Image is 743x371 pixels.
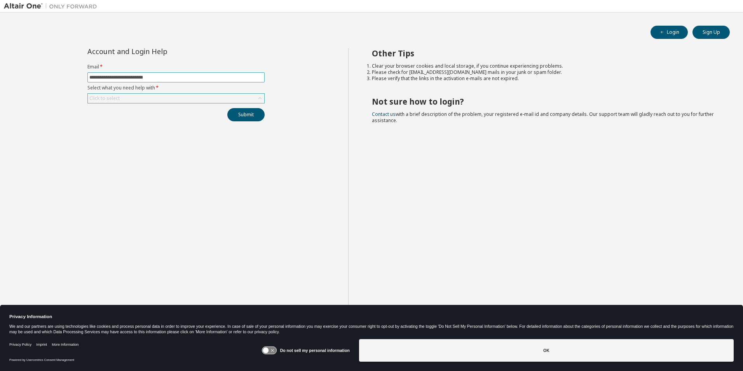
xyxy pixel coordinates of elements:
button: Sign Up [692,26,730,39]
div: Click to select [89,95,120,101]
label: Select what you need help with [87,85,265,91]
li: Please check for [EMAIL_ADDRESS][DOMAIN_NAME] mails in your junk or spam folder. [372,69,716,75]
span: with a brief description of the problem, your registered e-mail id and company details. Our suppo... [372,111,714,124]
div: Click to select [88,94,264,103]
label: Email [87,64,265,70]
li: Please verify that the links in the activation e-mails are not expired. [372,75,716,82]
h2: Not sure how to login? [372,96,716,107]
button: Submit [227,108,265,121]
img: Altair One [4,2,101,10]
button: Login [651,26,688,39]
h2: Other Tips [372,48,716,58]
div: Account and Login Help [87,48,229,54]
li: Clear your browser cookies and local storage, if you continue experiencing problems. [372,63,716,69]
a: Contact us [372,111,396,117]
